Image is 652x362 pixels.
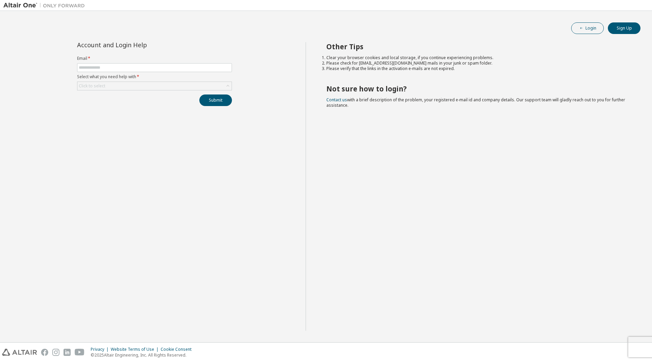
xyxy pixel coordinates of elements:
[77,74,232,80] label: Select what you need help with
[571,22,604,34] button: Login
[326,84,629,93] h2: Not sure how to login?
[3,2,88,9] img: Altair One
[326,97,347,103] a: Contact us
[608,22,640,34] button: Sign Up
[77,56,232,61] label: Email
[326,61,629,66] li: Please check for [EMAIL_ADDRESS][DOMAIN_NAME] mails in your junk or spam folder.
[2,349,37,356] img: altair_logo.svg
[199,94,232,106] button: Submit
[64,349,71,356] img: linkedin.svg
[52,349,59,356] img: instagram.svg
[91,347,111,352] div: Privacy
[326,55,629,61] li: Clear your browser cookies and local storage, if you continue experiencing problems.
[326,42,629,51] h2: Other Tips
[326,66,629,71] li: Please verify that the links in the activation e-mails are not expired.
[77,82,232,90] div: Click to select
[77,42,201,48] div: Account and Login Help
[75,349,85,356] img: youtube.svg
[41,349,48,356] img: facebook.svg
[326,97,625,108] span: with a brief description of the problem, your registered e-mail id and company details. Our suppo...
[79,83,105,89] div: Click to select
[111,347,161,352] div: Website Terms of Use
[161,347,196,352] div: Cookie Consent
[91,352,196,358] p: © 2025 Altair Engineering, Inc. All Rights Reserved.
